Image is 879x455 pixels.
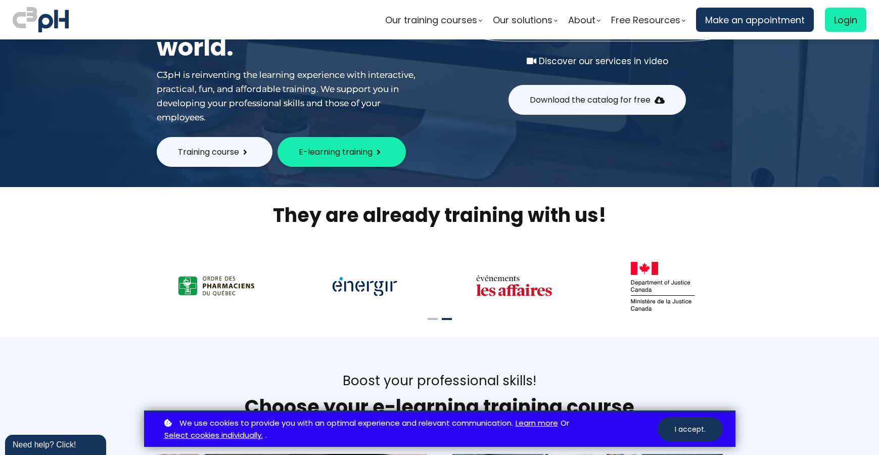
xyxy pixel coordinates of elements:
img: a47e6b12867916b6a4438ee949f1e672.png [178,277,254,296]
font: About [568,14,595,26]
button: Download the catalog for free [508,85,686,115]
font: Make an appointment [705,14,805,26]
font: Login [834,14,857,26]
iframe: chat widget [5,433,108,455]
a: Select cookies individually. [164,429,263,442]
a: Learn more [516,417,558,430]
font: Download the catalog for free [530,94,651,106]
img: 2bf8785f3860482eccf19e7ef0546d2e.png [333,277,397,296]
img: 8b82441872cb63e7a47c2395148b8385.png [630,261,695,311]
font: Or [561,418,569,428]
img: 11df4bfa2365b0fd44dbb0cd08eb3630.png [476,274,552,299]
font: We use cookies to provide you with an optimal experience and relevant communication. [179,418,513,428]
img: C3PH logo [13,5,69,34]
font: I accept. [675,424,706,434]
button: Training course [157,137,272,167]
button: E-learning training [277,137,406,167]
font: Discover our services in video [539,55,668,67]
font: Choose your e-learning training course [245,393,634,420]
button: I accept. [658,417,723,441]
font: They are already training with us! [273,202,607,229]
font: C3pH is reinventing the learning experience with interactive, practical, fun, and affordable trai... [157,70,415,122]
a: Make an appointment [696,8,814,32]
font: . [265,430,267,440]
font: Training course [178,146,239,158]
font: Our solutions [493,14,552,26]
a: Login [825,8,866,32]
font: Free Resources [611,14,680,26]
font: Learn more [516,418,558,428]
font: Our training courses [385,14,477,26]
font: Boost your professional skills! [343,372,536,390]
font: E-learning training [299,146,373,158]
font: Select cookies individually. [164,430,263,440]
